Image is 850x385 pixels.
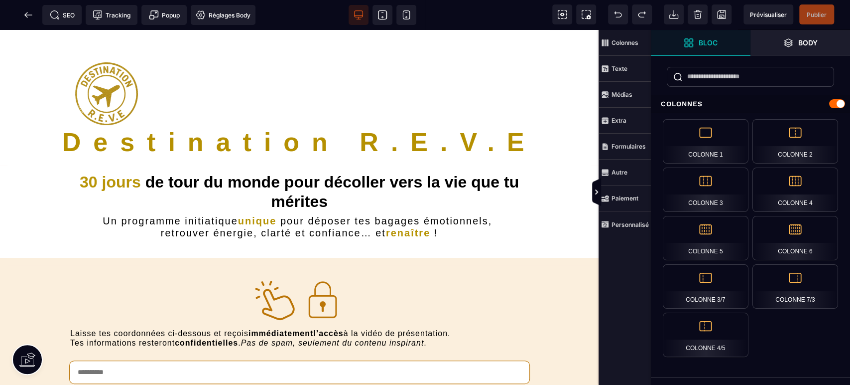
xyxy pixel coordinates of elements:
span: Code de suivi [86,5,137,25]
span: Prévisualiser [750,11,787,18]
div: Colonne 5 [663,216,748,260]
span: Enregistrer [712,4,731,24]
span: Ouvrir les calques [750,30,850,56]
div: Colonne 3 [663,168,748,212]
div: Colonne 1 [663,119,748,164]
span: Rétablir [632,4,652,24]
div: Colonne 7/3 [752,264,838,309]
span: Réglages Body [196,10,250,20]
span: Ouvrir les blocs [651,30,750,56]
span: Voir mobile [396,5,416,25]
b: l’accès [313,299,343,308]
b: confidentielles [175,309,238,317]
span: Métadata SEO [42,5,82,25]
span: SEO [50,10,75,20]
span: Formulaires [599,134,651,160]
span: Texte [599,56,651,82]
span: Nettoyage [688,4,708,24]
h2: Un programme initiatique pour déposer tes bagages émotionnels, retrouver énergie, clarté et confi... [70,185,528,209]
span: Favicon [191,5,255,25]
b: immédiatement [248,299,313,308]
span: Médias [599,82,651,108]
span: Voir les composants [552,4,572,24]
strong: Body [798,39,818,46]
span: Personnalisé [599,211,651,237]
span: Voir bureau [349,5,368,25]
strong: Colonnes [611,39,638,46]
img: 39d130436b8bf47ad0c60528f83477c9_padlock.png [298,245,347,294]
span: Paiement [599,186,651,211]
span: Importer [664,4,684,24]
span: Créer une alerte modale [141,5,187,25]
span: Retour [18,5,38,25]
strong: Formulaires [611,143,646,150]
span: Colonnes [599,30,651,56]
span: Enregistrer le contenu [799,4,834,24]
i: Pas de spam, seulement du contenu inspirant [241,309,424,317]
span: Afficher les vues [651,178,661,207]
span: Aperçu [743,4,793,24]
strong: Paiement [611,194,638,202]
img: 6e4d6bb492642af8febf9bbbab80ad66_finger.png [251,247,298,294]
div: Colonnes [651,95,850,113]
strong: Bloc [699,39,718,46]
span: Autre [599,160,651,186]
h1: de tour du monde pour décoller vers la vie que tu mérites [70,143,528,185]
span: Extra [599,108,651,134]
div: Colonne 4 [752,168,838,212]
div: Colonne 6 [752,216,838,260]
span: Capture d'écran [576,4,596,24]
span: Tracking [93,10,130,20]
strong: Personnalisé [611,221,649,228]
span: Défaire [608,4,628,24]
div: Colonne 3/7 [663,264,748,309]
div: Colonne 4/5 [663,313,748,357]
span: Popup [149,10,180,20]
text: Laisse tes coordonnées ci-dessous et reçois à la vidéo de présentation. Tes informations resteron... [70,296,528,320]
span: Publier [807,11,827,18]
div: Colonne 2 [752,119,838,164]
img: 6bc32b15c6a1abf2dae384077174aadc_LOGOT15p.png [75,32,138,95]
strong: Extra [611,117,626,124]
span: Voir tablette [372,5,392,25]
strong: Texte [611,65,627,72]
strong: Médias [611,91,632,98]
strong: Autre [611,169,627,176]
